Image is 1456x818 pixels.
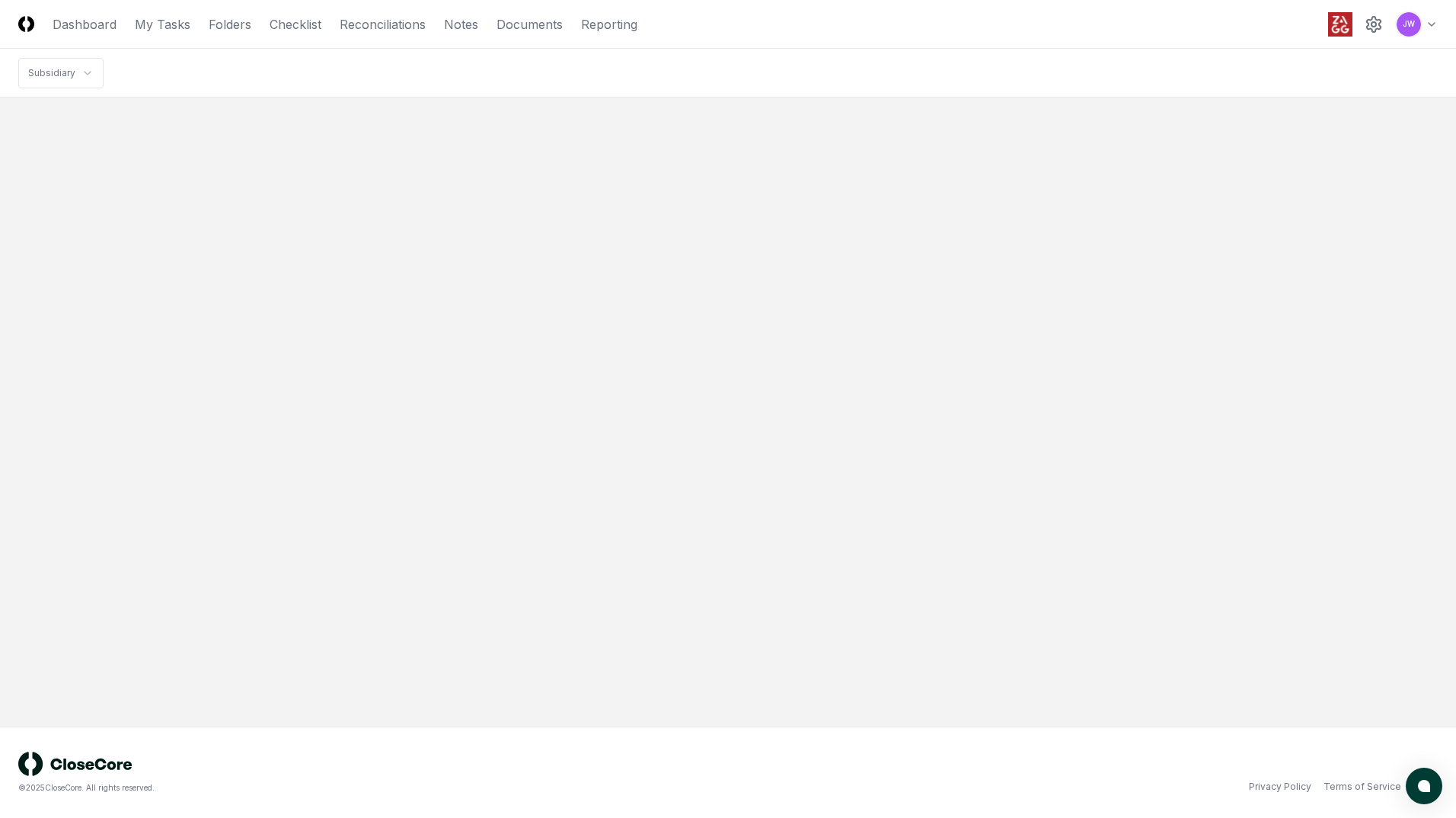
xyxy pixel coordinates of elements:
[18,752,133,776] img: logo
[28,66,75,80] div: Subsidiary
[340,15,426,34] a: Reconciliations
[444,15,478,34] a: Notes
[1328,12,1352,37] img: ZAGG logo
[53,15,117,34] a: Dashboard
[270,15,321,34] a: Checklist
[1403,18,1415,30] span: JW
[1406,768,1442,804] button: atlas-launcher
[18,58,104,88] nav: breadcrumb
[18,16,34,32] img: Logo
[209,15,251,34] a: Folders
[1323,780,1401,794] a: Terms of Service
[1395,11,1422,38] button: JW
[581,15,637,34] a: Reporting
[18,782,728,794] div: © 2025 CloseCore. All rights reserved.
[497,15,563,34] a: Documents
[135,15,190,34] a: My Tasks
[1249,780,1311,794] a: Privacy Policy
